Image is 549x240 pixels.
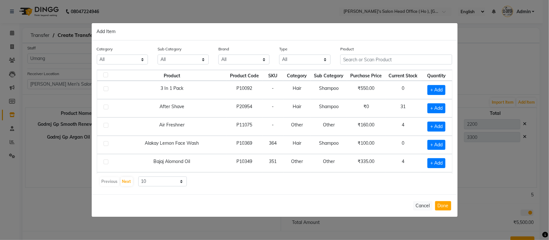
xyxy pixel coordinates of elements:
button: Done [435,201,451,210]
td: ₹335.00 [347,154,385,172]
input: Search or Scan Product [340,55,453,64]
td: Alakay Lemon Face Wash [117,136,226,154]
th: Product Code [226,70,262,81]
td: - [262,117,284,136]
th: Category [283,70,311,81]
td: Shampoo [311,99,347,117]
span: + Add [427,158,445,168]
td: ₹160.00 [347,117,385,136]
span: + Add [427,85,445,95]
td: P10874 [226,172,262,191]
td: Other [311,154,347,172]
td: P10349 [226,154,262,172]
td: Hair [283,99,311,117]
span: + Add [427,103,445,113]
td: Shampoo [311,81,347,99]
th: Quantity [421,70,452,81]
td: ₹550.00 [347,81,385,99]
td: 4 [385,154,421,172]
td: ₹4,500.00 [347,172,385,191]
th: SKU [262,70,284,81]
span: + Add [427,140,445,150]
td: Air Freshner [117,117,226,136]
td: 4 [385,117,421,136]
td: P20954 [226,99,262,117]
td: P10092 [226,81,262,99]
td: Other [283,154,311,172]
span: Purchase Price [351,73,382,79]
td: Bajaj Alomond Oil [117,154,226,172]
td: P11075 [226,117,262,136]
td: 3 In 1 Pack [117,81,226,99]
th: Sub Category [311,70,347,81]
button: Cancel [413,201,433,210]
td: 364 [262,136,284,154]
th: Current Stock [385,70,421,81]
label: Product [340,46,354,52]
td: 351 [262,154,284,172]
td: - [262,99,284,117]
label: Sub Category [158,46,181,52]
td: Shampoo [311,136,347,154]
td: Other [283,117,311,136]
td: P10369 [226,136,262,154]
td: Hair [283,81,311,99]
td: Hair [283,136,311,154]
td: 0 [385,136,421,154]
label: Brand [218,46,229,52]
label: Type [279,46,288,52]
th: Product [117,70,226,81]
td: - [262,81,284,99]
button: Next [121,177,133,186]
td: 0 [385,81,421,99]
label: Category [97,46,113,52]
span: + Add [427,122,445,132]
td: Other [311,117,347,136]
td: 0 [385,172,421,191]
td: After Shave [117,99,226,117]
td: ₹0 [347,99,385,117]
td: Other [311,172,347,191]
td: Other [283,172,311,191]
td: 31 [385,99,421,117]
td: - [262,172,284,191]
div: Add Item [92,23,458,40]
td: ₹100.00 [347,136,385,154]
td: Bdb Brush Set Pack -6 [117,172,226,191]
